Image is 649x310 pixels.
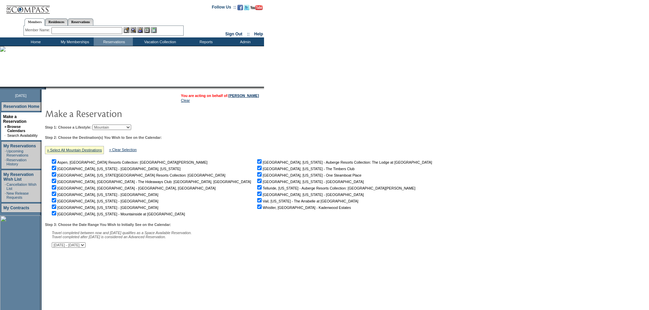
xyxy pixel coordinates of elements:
nobr: Vail, [US_STATE] - The Arrabelle at [GEOGRAPHIC_DATA] [256,199,358,203]
a: Subscribe to our YouTube Channel [250,7,263,11]
nobr: [GEOGRAPHIC_DATA], [US_STATE] - [GEOGRAPHIC_DATA], [US_STATE] [50,167,181,171]
a: Search Availability [7,133,37,137]
nobr: Aspen, [GEOGRAPHIC_DATA] Resorts Collection: [GEOGRAPHIC_DATA][PERSON_NAME] [50,160,207,164]
nobr: [GEOGRAPHIC_DATA], [GEOGRAPHIC_DATA] - The Hideaways Club: [GEOGRAPHIC_DATA], [GEOGRAPHIC_DATA] [50,180,251,184]
a: Residences [45,18,68,26]
td: Reservations [94,37,133,46]
nobr: [GEOGRAPHIC_DATA], [US_STATE] - Mountainside at [GEOGRAPHIC_DATA] [50,212,185,216]
div: Member Name: [25,27,51,33]
span: :: [247,32,250,36]
a: Upcoming Reservations [6,149,28,157]
img: View [130,27,136,33]
input: Submit [89,242,105,248]
nobr: [GEOGRAPHIC_DATA], [US_STATE][GEOGRAPHIC_DATA] Resorts Collection: [GEOGRAPHIC_DATA] [50,173,225,177]
nobr: [GEOGRAPHIC_DATA], [US_STATE] - [GEOGRAPHIC_DATA] [50,193,158,197]
nobr: Whistler, [GEOGRAPHIC_DATA] - Kadenwood Estates [256,206,351,210]
img: blank.gif [46,87,47,89]
img: b_calculator.gif [151,27,157,33]
a: Members [25,18,45,26]
nobr: Travel completed after [DATE] is considered an Advanced Reservation. [52,235,166,239]
a: Reservations [68,18,93,26]
img: b_edit.gif [124,27,129,33]
td: Reports [186,37,225,46]
span: Travel completed between now and [DATE] qualifies as a Space Available Reservation. [52,231,192,235]
b: » [4,125,6,129]
a: New Release Requests [6,191,29,199]
a: My Reservation Wish List [3,172,34,182]
td: Admin [225,37,264,46]
td: · [5,158,6,166]
td: Follow Us :: [212,4,236,12]
a: Help [254,32,263,36]
a: My Contracts [3,206,29,210]
td: Vacation Collection [133,37,186,46]
nobr: [GEOGRAPHIC_DATA], [US_STATE] - The Timbers Club [256,167,355,171]
a: Cancellation Wish List [6,182,36,191]
img: Follow us on Twitter [244,5,249,10]
td: · [5,182,6,191]
a: Become our fan on Facebook [237,7,243,11]
nobr: Telluride, [US_STATE] - Auberge Resorts Collection: [GEOGRAPHIC_DATA][PERSON_NAME] [256,186,415,190]
a: » Select All Mountain Destinations [47,148,102,152]
span: You are acting on behalf of: [181,94,259,98]
span: [DATE] [15,94,27,98]
a: Browse Calendars [7,125,25,133]
img: Impersonate [137,27,143,33]
img: promoShadowLeftCorner.gif [44,87,46,89]
a: Reservation History [6,158,27,166]
nobr: [GEOGRAPHIC_DATA], [US_STATE] - One Steamboat Place [256,173,361,177]
img: Subscribe to our YouTube Channel [250,5,263,10]
nobr: [GEOGRAPHIC_DATA], [US_STATE] - Auberge Resorts Collection: The Lodge at [GEOGRAPHIC_DATA] [256,160,432,164]
td: My Memberships [55,37,94,46]
nobr: [GEOGRAPHIC_DATA], [US_STATE] - [GEOGRAPHIC_DATA] [50,206,158,210]
img: Reservations [144,27,150,33]
a: Make a Reservation [3,114,27,124]
b: Step 3: Choose the Date Range You Wish to Initially See on the Calendar: [45,223,171,227]
a: Follow us on Twitter [244,7,249,11]
a: Sign Out [225,32,242,36]
nobr: [GEOGRAPHIC_DATA], [US_STATE] - [GEOGRAPHIC_DATA] [50,199,158,203]
nobr: [GEOGRAPHIC_DATA], [GEOGRAPHIC_DATA] - [GEOGRAPHIC_DATA], [GEOGRAPHIC_DATA] [50,186,216,190]
b: Step 2: Choose the Destination(s) You Wish to See on the Calendar: [45,135,162,140]
a: My Reservations [3,144,36,148]
img: pgTtlMakeReservation.gif [45,107,181,120]
a: [PERSON_NAME] [229,94,259,98]
td: · [5,191,6,199]
b: Step 1: Choose a Lifestyle: [45,125,91,129]
td: · [5,149,6,157]
a: Reservation Home [3,104,39,109]
a: Clear [181,98,190,102]
a: » Clear Selection [109,148,137,152]
td: Home [15,37,55,46]
nobr: [GEOGRAPHIC_DATA], [US_STATE] - [GEOGRAPHIC_DATA] [256,180,364,184]
nobr: [GEOGRAPHIC_DATA], [US_STATE] - [GEOGRAPHIC_DATA] [256,193,364,197]
img: Become our fan on Facebook [237,5,243,10]
td: · [4,133,6,137]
